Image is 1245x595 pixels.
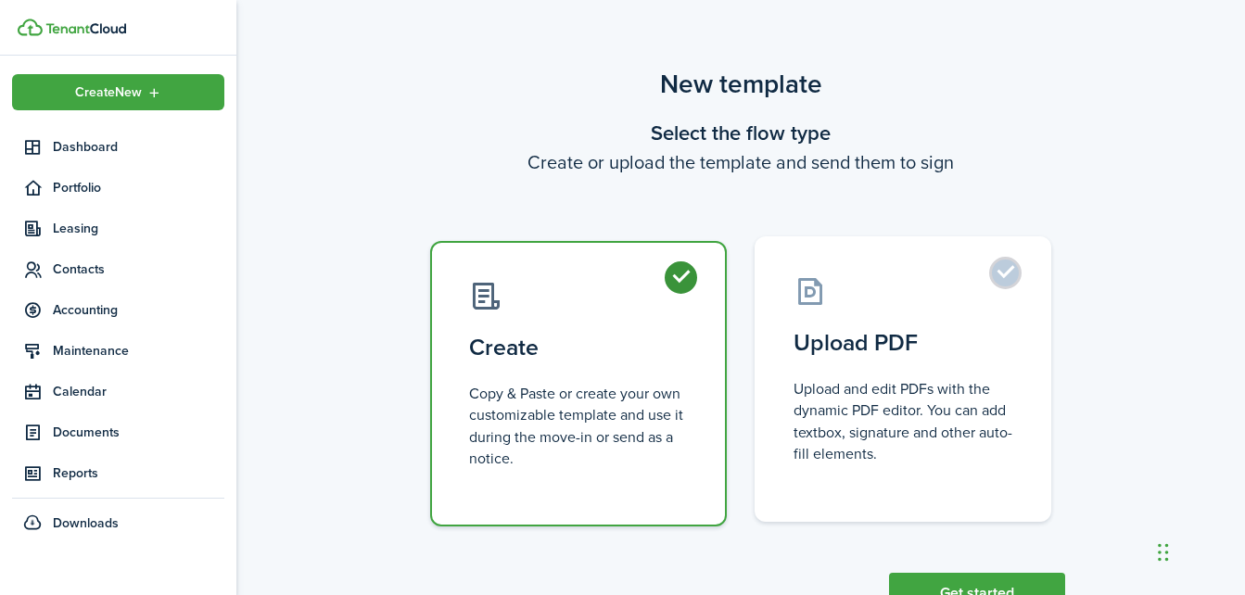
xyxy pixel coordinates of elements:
[1158,525,1169,580] div: Drag
[469,331,688,364] control-radio-card-title: Create
[53,382,224,401] span: Calendar
[75,86,142,99] span: Create New
[53,219,224,238] span: Leasing
[18,19,43,36] img: TenantCloud
[12,74,224,110] button: Open menu
[794,326,1012,360] control-radio-card-title: Upload PDF
[416,118,1065,148] wizard-step-header-title: Select the flow type
[1152,506,1245,595] iframe: Chat Widget
[12,455,224,491] a: Reports
[12,129,224,165] a: Dashboard
[53,137,224,157] span: Dashboard
[416,65,1065,104] scenario-title: New template
[53,341,224,361] span: Maintenance
[45,23,126,34] img: TenantCloud
[469,383,688,469] control-radio-card-description: Copy & Paste or create your own customizable template and use it during the move-in or send as a ...
[416,148,1065,176] wizard-step-header-description: Create or upload the template and send them to sign
[53,178,224,197] span: Portfolio
[53,300,224,320] span: Accounting
[53,260,224,279] span: Contacts
[794,378,1012,464] control-radio-card-description: Upload and edit PDFs with the dynamic PDF editor. You can add textbox, signature and other auto-f...
[53,513,119,533] span: Downloads
[53,463,224,483] span: Reports
[53,423,224,442] span: Documents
